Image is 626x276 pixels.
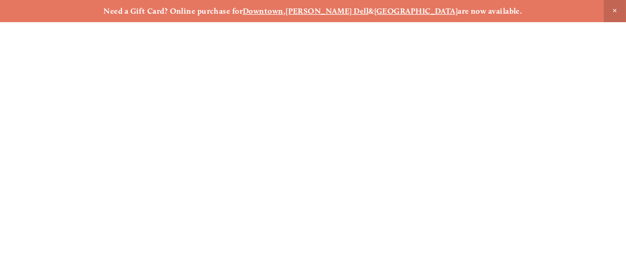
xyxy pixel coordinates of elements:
[374,6,458,16] a: [GEOGRAPHIC_DATA]
[243,6,283,16] a: Downtown
[283,6,286,16] strong: ,
[368,6,374,16] strong: &
[103,6,243,16] strong: Need a Gift Card? Online purchase for
[458,6,522,16] strong: are now available.
[286,6,368,16] a: [PERSON_NAME] Dell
